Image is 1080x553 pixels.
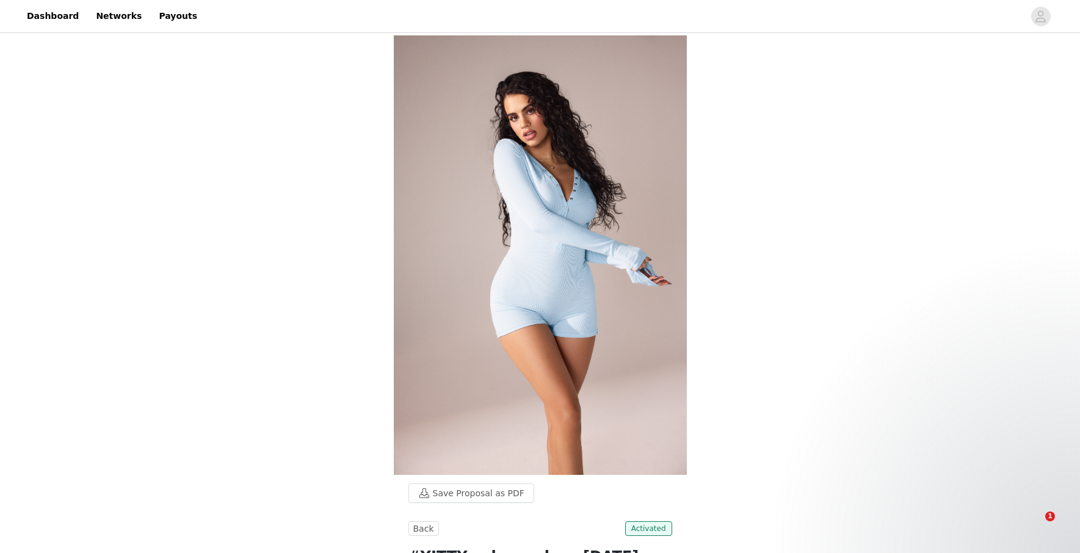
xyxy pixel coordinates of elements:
[408,483,534,503] button: Save Proposal as PDF
[1045,511,1055,521] span: 1
[1035,7,1046,26] div: avatar
[151,2,205,30] a: Payouts
[824,435,1068,520] iframe: Intercom notifications message
[625,521,672,536] span: Activated
[394,35,687,475] img: campaign image
[408,521,439,536] button: Back
[20,2,86,30] a: Dashboard
[89,2,149,30] a: Networks
[1020,511,1049,541] iframe: Intercom live chat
